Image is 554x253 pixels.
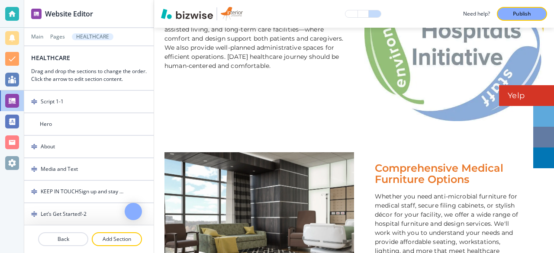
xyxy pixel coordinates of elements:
h2: Website Editor [45,9,93,19]
button: Back [38,232,88,246]
p: Add Section [93,235,141,243]
div: Script 1-1 [41,98,64,106]
h2: HEALTHCARE [31,53,70,62]
p: Back [39,235,87,243]
div: Hero [40,120,52,128]
span: Comprehensive Medical Furniture Options [375,162,506,186]
a: Social media link to facebook account [533,127,554,147]
h3: Need help? [463,10,490,18]
a: Yelp [533,85,554,106]
img: Drag [31,211,37,217]
div: Media and Text [41,165,78,173]
img: Drag [31,99,37,105]
a: Social media link to linkedin account [533,147,554,168]
div: DragAbout [24,136,154,157]
div: DragLet’s Get Started!-2 [24,203,154,225]
img: Drag [31,189,37,195]
img: Drag [31,144,37,150]
button: Add Section [92,232,142,246]
div: DragScript 1-1 [24,91,154,112]
div: DragKEEP IN TOUCHSign up and stay up-to-date about what's happening at our site. [24,181,154,202]
img: Drag [31,166,37,172]
a: Social media link to twitter account [533,106,554,127]
p: Publish [513,10,531,18]
div: Let’s Get Started!-2 [41,210,87,218]
p: HEALTHCARE [76,34,109,40]
p: Yelp [499,85,533,106]
button: HEALTHCARE [72,33,113,40]
button: Pages [50,34,65,40]
div: KEEP IN TOUCHSign up and stay up-to-date about what's happening at our site. [41,188,126,195]
button: Publish [497,7,547,21]
img: editor icon [31,9,42,19]
img: Your Logo [221,7,243,21]
img: Bizwise Logo [161,9,213,19]
div: About [41,143,55,151]
h3: Drag and drop the sections to change the order. Click the arrow to edit section content. [31,67,147,83]
button: Main [31,34,43,40]
div: Hero [24,113,154,135]
div: DragMedia and Text [24,158,154,180]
